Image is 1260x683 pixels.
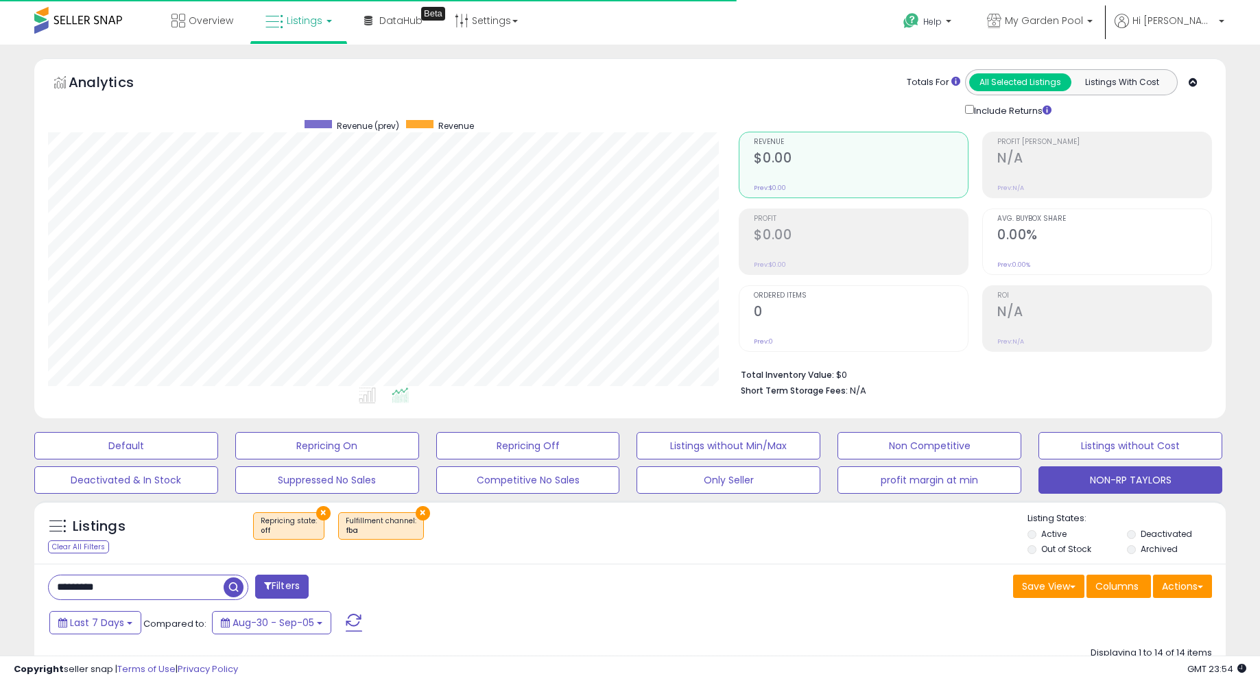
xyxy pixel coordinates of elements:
[70,616,124,630] span: Last 7 Days
[741,366,1202,382] li: $0
[997,184,1024,192] small: Prev: N/A
[955,102,1068,118] div: Include Returns
[997,292,1211,300] span: ROI
[997,304,1211,322] h2: N/A
[235,466,419,494] button: Suppressed No Sales
[637,466,820,494] button: Only Seller
[754,227,968,245] h2: $0.00
[1086,575,1151,598] button: Columns
[837,466,1021,494] button: profit margin at min
[1013,575,1084,598] button: Save View
[1132,14,1215,27] span: Hi [PERSON_NAME]
[436,466,620,494] button: Competitive No Sales
[1041,543,1091,555] label: Out of Stock
[850,384,866,397] span: N/A
[255,575,309,599] button: Filters
[997,215,1211,223] span: Avg. Buybox Share
[741,369,834,381] b: Total Inventory Value:
[1141,528,1192,540] label: Deactivated
[1038,466,1222,494] button: NON-RP TAYLORS
[1153,575,1212,598] button: Actions
[73,517,126,536] h5: Listings
[34,432,218,459] button: Default
[233,616,314,630] span: Aug-30 - Sep-05
[1071,73,1173,91] button: Listings With Cost
[637,432,820,459] button: Listings without Min/Max
[235,432,419,459] button: Repricing On
[49,611,141,634] button: Last 7 Days
[754,337,773,346] small: Prev: 0
[379,14,423,27] span: DataHub
[212,611,331,634] button: Aug-30 - Sep-05
[14,662,64,675] strong: Copyright
[1041,528,1067,540] label: Active
[287,14,322,27] span: Listings
[969,73,1071,91] button: All Selected Listings
[892,2,965,45] a: Help
[1038,432,1222,459] button: Listings without Cost
[1141,543,1178,555] label: Archived
[316,506,331,520] button: ×
[754,215,968,223] span: Profit
[741,385,848,396] b: Short Term Storage Fees:
[1027,512,1226,525] p: Listing States:
[754,150,968,169] h2: $0.00
[997,150,1211,169] h2: N/A
[117,662,176,675] a: Terms of Use
[1187,662,1246,675] span: 2025-09-13 23:54 GMT
[837,432,1021,459] button: Non Competitive
[754,184,786,192] small: Prev: $0.00
[907,76,960,89] div: Totals For
[436,432,620,459] button: Repricing Off
[346,516,416,536] span: Fulfillment channel :
[754,292,968,300] span: Ordered Items
[261,526,317,536] div: off
[754,139,968,146] span: Revenue
[754,304,968,322] h2: 0
[438,120,474,132] span: Revenue
[1095,579,1139,593] span: Columns
[421,7,445,21] div: Tooltip anchor
[14,663,238,676] div: seller snap | |
[997,337,1024,346] small: Prev: N/A
[923,16,942,27] span: Help
[1005,14,1083,27] span: My Garden Pool
[997,227,1211,245] h2: 0.00%
[261,516,317,536] span: Repricing state :
[178,662,238,675] a: Privacy Policy
[997,139,1211,146] span: Profit [PERSON_NAME]
[346,526,416,536] div: fba
[754,261,786,269] small: Prev: $0.00
[416,506,430,520] button: ×
[189,14,233,27] span: Overview
[997,261,1030,269] small: Prev: 0.00%
[69,73,161,95] h5: Analytics
[903,12,920,29] i: Get Help
[1115,14,1224,45] a: Hi [PERSON_NAME]
[34,466,218,494] button: Deactivated & In Stock
[143,617,206,630] span: Compared to:
[48,540,109,553] div: Clear All Filters
[337,120,399,132] span: Revenue (prev)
